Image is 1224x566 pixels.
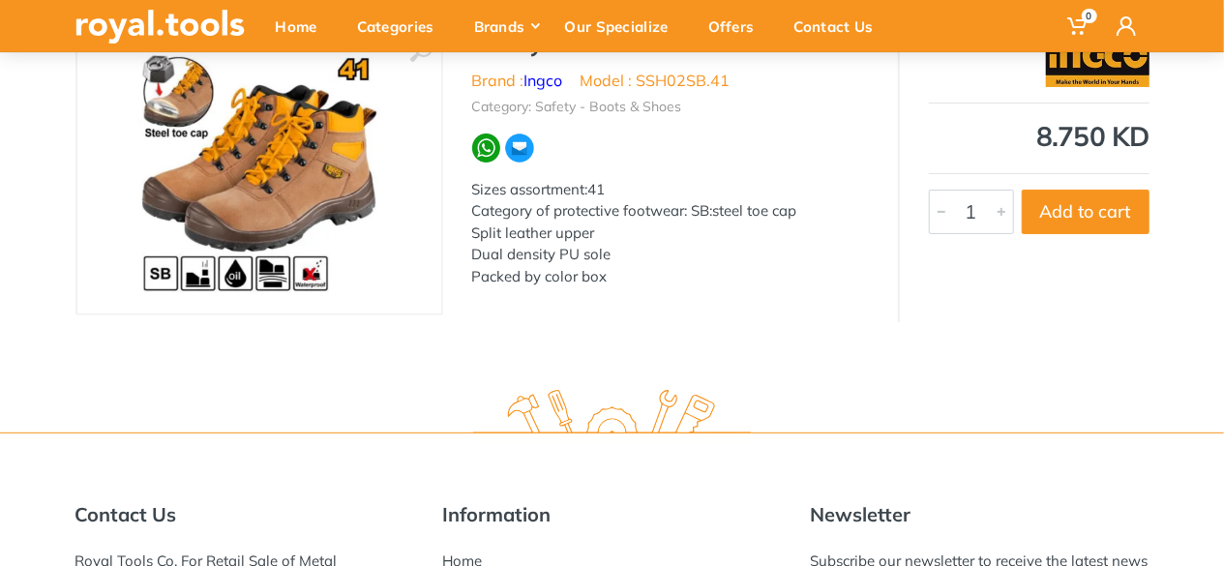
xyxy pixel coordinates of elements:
h5: Contact Us [75,503,414,526]
a: Ingco [524,71,563,90]
li: Brand : [472,69,563,92]
h1: Safety boots 41 [472,29,869,57]
div: Offers [695,6,781,46]
div: Brands [461,6,552,46]
h5: Newsletter [811,503,1149,526]
img: Ingco [1046,39,1149,87]
img: ma.webp [504,133,535,164]
div: 8.750 KD [929,123,1149,150]
img: royal.tools Logo [473,390,751,443]
h5: Information [443,503,782,526]
p: Sizes assortment:41 Category of protective footwear: SB:steel toe cap Split leather upper Dual de... [472,179,869,288]
div: Our Specialize [552,6,695,46]
li: Model : SSH02SB.41 [581,69,731,92]
div: Categories [343,6,461,46]
li: Category: Safety - Boots & Shoes [472,97,682,117]
img: wa.webp [472,134,500,162]
div: Home [262,6,343,46]
button: Add to cart [1022,190,1149,234]
span: 0 [1082,9,1097,23]
img: royal.tools Logo [75,10,245,44]
img: Royal Tools - Safety boots 41 [137,50,381,294]
div: Contact Us [781,6,900,46]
